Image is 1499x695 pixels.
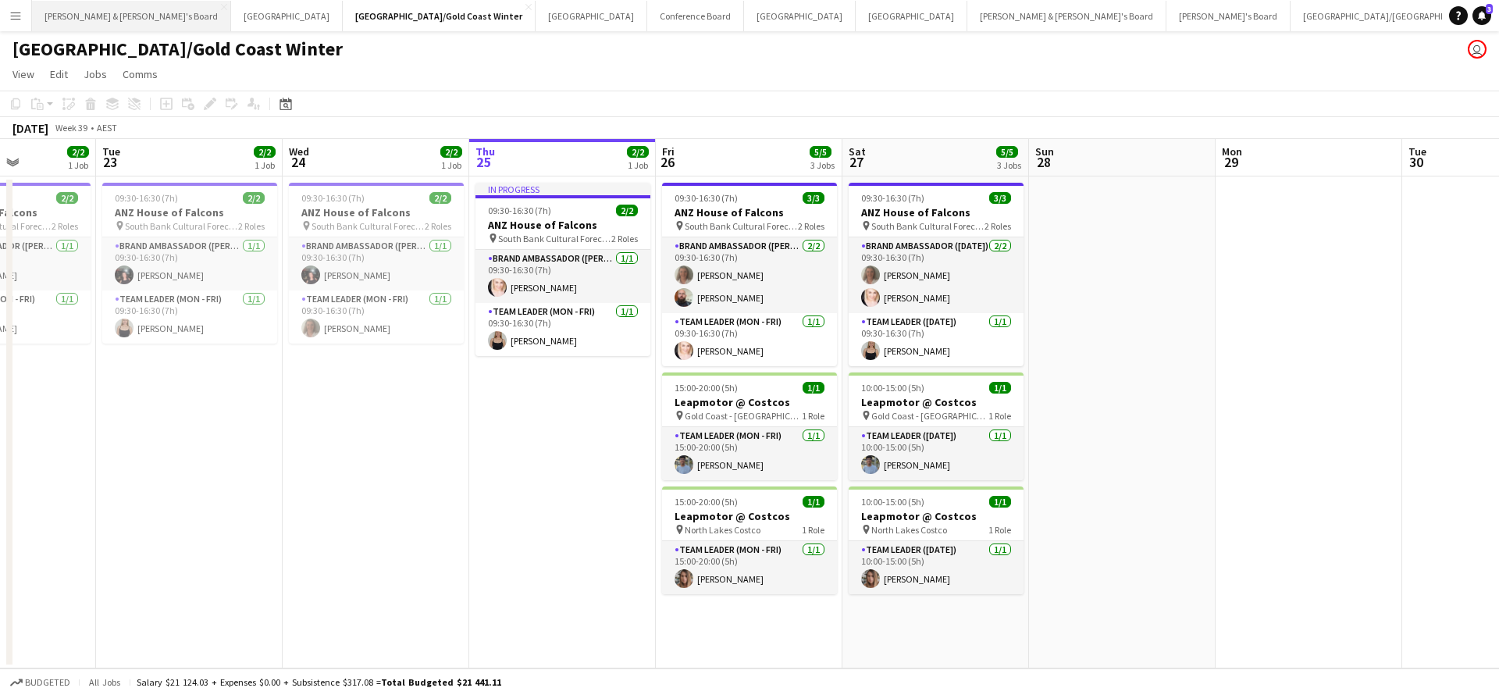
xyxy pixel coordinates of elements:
span: 15:00-20:00 (5h) [675,496,738,508]
app-job-card: 09:30-16:30 (7h)2/2ANZ House of Falcons South Bank Cultural Forecourt2 RolesBrand Ambassador ([PE... [102,183,277,344]
a: Edit [44,64,74,84]
app-card-role: Brand Ambassador ([PERSON_NAME])2/209:30-16:30 (7h)[PERSON_NAME][PERSON_NAME] [662,237,837,313]
span: Sat [849,144,866,159]
span: 5/5 [996,146,1018,158]
app-card-role: Team Leader (Mon - Fri)1/115:00-20:00 (5h)[PERSON_NAME] [662,541,837,594]
span: 2/2 [243,192,265,204]
span: 1/1 [803,382,824,394]
app-card-role: Brand Ambassador ([DATE])2/209:30-16:30 (7h)[PERSON_NAME][PERSON_NAME] [849,237,1024,313]
app-job-card: 09:30-16:30 (7h)3/3ANZ House of Falcons South Bank Cultural Forecourt2 RolesBrand Ambassador ([PE... [662,183,837,366]
h3: Leapmotor @ Costcos [662,509,837,523]
app-job-card: 09:30-16:30 (7h)3/3ANZ House of Falcons South Bank Cultural Forecourt2 RolesBrand Ambassador ([DA... [849,183,1024,366]
app-card-role: Team Leader ([DATE])1/110:00-15:00 (5h)[PERSON_NAME] [849,427,1024,480]
button: [GEOGRAPHIC_DATA]/Gold Coast Winter [343,1,536,31]
span: 25 [473,153,495,171]
span: 2 Roles [52,220,78,232]
app-job-card: 09:30-16:30 (7h)2/2ANZ House of Falcons South Bank Cultural Forecourt2 RolesBrand Ambassador ([PE... [289,183,464,344]
span: View [12,67,34,81]
app-job-card: In progress09:30-16:30 (7h)2/2ANZ House of Falcons South Bank Cultural Forecourt2 RolesBrand Amba... [475,183,650,356]
div: 1 Job [441,159,461,171]
button: Conference Board [647,1,744,31]
span: Jobs [84,67,107,81]
span: 09:30-16:30 (7h) [675,192,738,204]
span: South Bank Cultural Forecourt [125,220,238,232]
span: South Bank Cultural Forecourt [685,220,798,232]
span: South Bank Cultural Forecourt [312,220,425,232]
span: 5/5 [810,146,831,158]
span: South Bank Cultural Forecourt [498,233,611,244]
span: 09:30-16:30 (7h) [861,192,924,204]
button: [GEOGRAPHIC_DATA]/[GEOGRAPHIC_DATA] [1291,1,1491,31]
h3: Leapmotor @ Costcos [849,509,1024,523]
span: 2/2 [440,146,462,158]
span: 2/2 [56,192,78,204]
span: Total Budgeted $21 441.11 [381,676,501,688]
h3: ANZ House of Falcons [475,218,650,232]
button: Budgeted [8,674,73,691]
a: 3 [1472,6,1491,25]
span: 3/3 [803,192,824,204]
app-job-card: 10:00-15:00 (5h)1/1Leapmotor @ Costcos Gold Coast - [GEOGRAPHIC_DATA]1 RoleTeam Leader ([DATE])1/... [849,372,1024,480]
div: 15:00-20:00 (5h)1/1Leapmotor @ Costcos North Lakes Costco1 RoleTeam Leader (Mon - Fri)1/115:00-20... [662,486,837,594]
span: North Lakes Costco [685,524,760,536]
span: 1/1 [803,496,824,508]
span: 09:30-16:30 (7h) [301,192,365,204]
span: 2 Roles [238,220,265,232]
app-card-role: Team Leader (Mon - Fri)1/109:30-16:30 (7h)[PERSON_NAME] [102,290,277,344]
span: 1 Role [802,524,824,536]
div: 1 Job [628,159,648,171]
div: 3 Jobs [997,159,1021,171]
span: 3/3 [989,192,1011,204]
h3: ANZ House of Falcons [102,205,277,219]
app-card-role: Brand Ambassador ([PERSON_NAME])1/109:30-16:30 (7h)[PERSON_NAME] [102,237,277,290]
div: Salary $21 124.03 + Expenses $0.00 + Subsistence $317.08 = [137,676,501,688]
span: 23 [100,153,120,171]
span: South Bank Cultural Forecourt [871,220,984,232]
span: 1/1 [989,382,1011,394]
span: 2 Roles [798,220,824,232]
span: Fri [662,144,675,159]
button: [GEOGRAPHIC_DATA] [231,1,343,31]
a: Jobs [77,64,113,84]
button: [GEOGRAPHIC_DATA] [744,1,856,31]
span: 15:00-20:00 (5h) [675,382,738,394]
span: 3 [1486,4,1493,14]
span: 2 Roles [425,220,451,232]
app-card-role: Brand Ambassador ([PERSON_NAME])1/109:30-16:30 (7h)[PERSON_NAME] [289,237,464,290]
span: 26 [660,153,675,171]
div: 1 Job [255,159,275,171]
span: Tue [1408,144,1426,159]
span: Tue [102,144,120,159]
span: 2/2 [67,146,89,158]
app-job-card: 10:00-15:00 (5h)1/1Leapmotor @ Costcos North Lakes Costco1 RoleTeam Leader ([DATE])1/110:00-15:00... [849,486,1024,594]
span: Mon [1222,144,1242,159]
span: Gold Coast - [GEOGRAPHIC_DATA] [685,410,802,422]
span: 2/2 [254,146,276,158]
app-user-avatar: James Millard [1468,40,1487,59]
h1: [GEOGRAPHIC_DATA]/Gold Coast Winter [12,37,343,61]
span: North Lakes Costco [871,524,947,536]
h3: ANZ House of Falcons [849,205,1024,219]
button: [PERSON_NAME] & [PERSON_NAME]'s Board [32,1,231,31]
a: Comms [116,64,164,84]
span: 2/2 [616,205,638,216]
app-card-role: Brand Ambassador ([PERSON_NAME])1/109:30-16:30 (7h)[PERSON_NAME] [475,250,650,303]
span: 10:00-15:00 (5h) [861,382,924,394]
div: 1 Job [68,159,88,171]
span: Sun [1035,144,1054,159]
button: [PERSON_NAME]'s Board [1166,1,1291,31]
div: AEST [97,122,117,134]
button: [GEOGRAPHIC_DATA] [536,1,647,31]
span: Wed [289,144,309,159]
app-card-role: Team Leader (Mon - Fri)1/109:30-16:30 (7h)[PERSON_NAME] [475,303,650,356]
app-card-role: Team Leader ([DATE])1/110:00-15:00 (5h)[PERSON_NAME] [849,541,1024,594]
app-job-card: 15:00-20:00 (5h)1/1Leapmotor @ Costcos Gold Coast - [GEOGRAPHIC_DATA]1 RoleTeam Leader (Mon - Fri... [662,372,837,480]
h3: Leapmotor @ Costcos [849,395,1024,409]
span: 1 Role [802,410,824,422]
